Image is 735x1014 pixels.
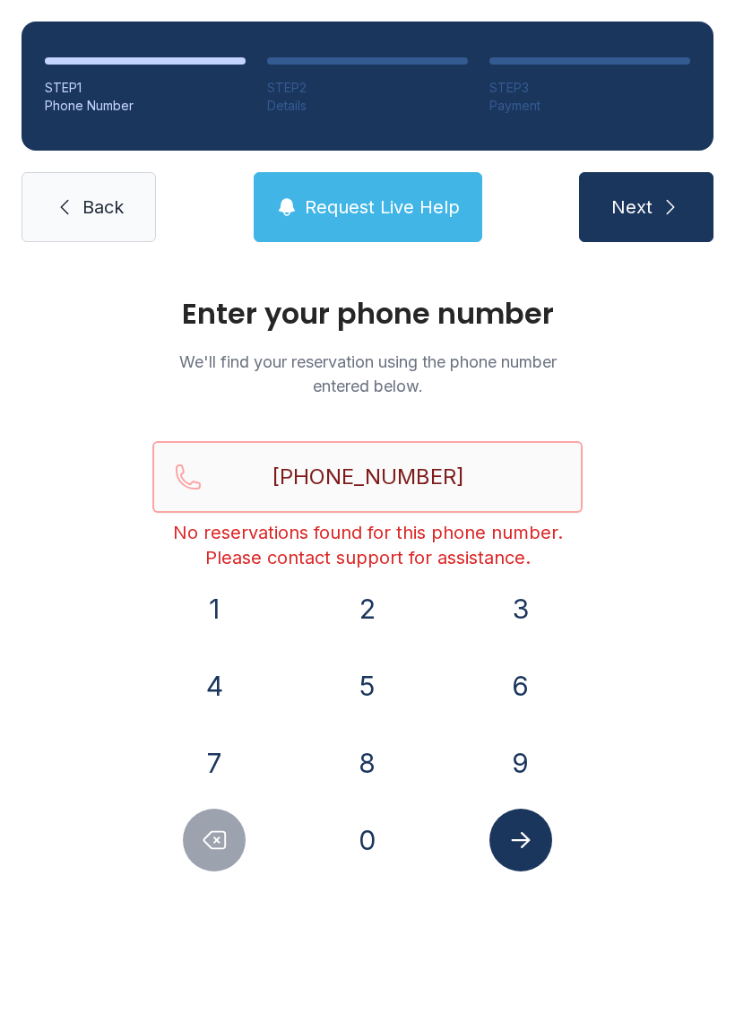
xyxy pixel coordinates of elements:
p: We'll find your reservation using the phone number entered below. [152,350,583,398]
button: 5 [336,654,399,717]
button: 4 [183,654,246,717]
h1: Enter your phone number [152,299,583,328]
div: Phone Number [45,97,246,115]
button: 0 [336,809,399,871]
button: 9 [489,732,552,794]
div: No reservations found for this phone number. Please contact support for assistance. [152,520,583,570]
button: 7 [183,732,246,794]
div: Payment [489,97,690,115]
button: 2 [336,577,399,640]
input: Reservation phone number [152,441,583,513]
span: Request Live Help [305,195,460,220]
button: 6 [489,654,552,717]
span: Back [82,195,124,220]
div: STEP 3 [489,79,690,97]
button: 8 [336,732,399,794]
div: STEP 2 [267,79,468,97]
div: STEP 1 [45,79,246,97]
button: 3 [489,577,552,640]
button: Submit lookup form [489,809,552,871]
button: 1 [183,577,246,640]
button: Delete number [183,809,246,871]
span: Next [611,195,653,220]
div: Details [267,97,468,115]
